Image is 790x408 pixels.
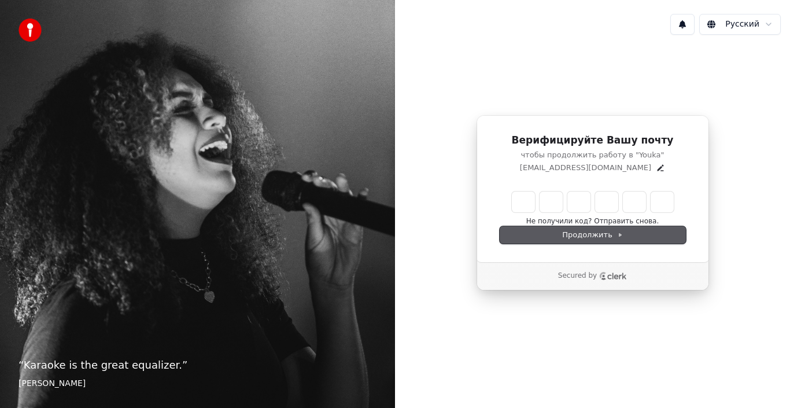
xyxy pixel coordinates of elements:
input: Enter verification code [512,192,674,212]
h1: Верифицируйте Вашу почту [500,134,686,148]
button: Продолжить [500,226,686,244]
p: [EMAIL_ADDRESS][DOMAIN_NAME] [520,163,651,173]
span: Продолжить [562,230,623,240]
a: Clerk logo [599,272,627,280]
button: Edit [656,163,665,172]
img: youka [19,19,42,42]
button: Не получили код? Отправить снова. [526,217,659,226]
p: “ Karaoke is the great equalizer. ” [19,357,376,373]
p: чтобы продолжить работу в "Youka" [500,150,686,160]
footer: [PERSON_NAME] [19,378,376,389]
p: Secured by [558,271,597,281]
